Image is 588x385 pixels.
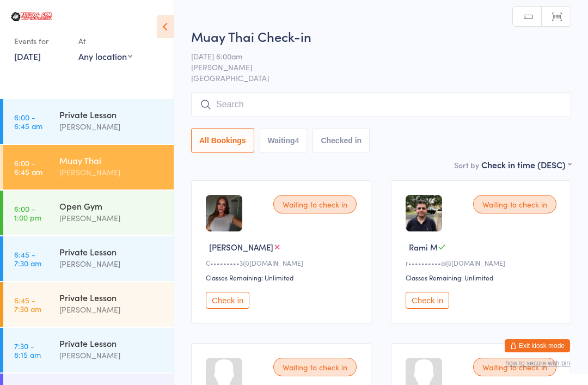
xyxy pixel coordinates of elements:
button: how to secure with pin [505,359,570,367]
div: C•••••••••3@[DOMAIN_NAME] [206,258,360,267]
a: 6:00 -6:45 amMuay Thai[PERSON_NAME] [3,145,174,190]
div: Events for [14,32,68,50]
div: Private Lesson [59,291,164,303]
time: 6:00 - 6:45 am [14,113,42,130]
div: Private Lesson [59,108,164,120]
div: Waiting to check in [273,358,357,376]
div: Private Lesson [59,337,164,349]
button: Check in [406,292,449,309]
img: image1738720233.png [206,195,242,231]
button: All Bookings [191,128,254,153]
time: 6:00 - 1:00 pm [14,204,41,222]
button: Check in [206,292,249,309]
div: [PERSON_NAME] [59,212,164,224]
label: Sort by [454,160,479,170]
a: 6:00 -6:45 amPrivate Lesson[PERSON_NAME] [3,99,174,144]
button: Waiting4 [260,128,308,153]
div: At [78,32,132,50]
h2: Muay Thai Check-in [191,27,571,45]
div: Classes Remaining: Unlimited [206,273,360,282]
div: 4 [295,136,299,145]
div: Any location [78,50,132,62]
img: image1737587588.png [406,195,442,231]
span: [GEOGRAPHIC_DATA] [191,72,571,83]
div: Waiting to check in [473,195,556,213]
input: Search [191,92,571,117]
div: Check in time (DESC) [481,158,571,170]
time: 6:45 - 7:30 am [14,250,41,267]
a: 6:00 -1:00 pmOpen Gym[PERSON_NAME] [3,191,174,235]
time: 6:45 - 7:30 am [14,296,41,313]
div: [PERSON_NAME] [59,258,164,270]
div: r••••••••••a@[DOMAIN_NAME] [406,258,560,267]
div: Private Lesson [59,246,164,258]
div: Waiting to check in [273,195,357,213]
div: [PERSON_NAME] [59,120,164,133]
div: [PERSON_NAME] [59,166,164,179]
time: 6:00 - 6:45 am [14,158,42,176]
time: 7:30 - 8:15 am [14,341,41,359]
span: Rami M [409,241,438,253]
span: [PERSON_NAME] [191,62,554,72]
a: [DATE] [14,50,41,62]
div: Muay Thai [59,154,164,166]
a: 6:45 -7:30 amPrivate Lesson[PERSON_NAME] [3,236,174,281]
div: Open Gym [59,200,164,212]
div: [PERSON_NAME] [59,303,164,316]
button: Exit kiosk mode [505,339,570,352]
div: [PERSON_NAME] [59,349,164,362]
span: [DATE] 6:00am [191,51,554,62]
a: 6:45 -7:30 amPrivate Lesson[PERSON_NAME] [3,282,174,327]
button: Checked in [313,128,370,153]
img: Bulldog Gym Castle Hill Pty Ltd [11,12,52,21]
a: 7:30 -8:15 amPrivate Lesson[PERSON_NAME] [3,328,174,372]
span: [PERSON_NAME] [209,241,273,253]
div: Classes Remaining: Unlimited [406,273,560,282]
div: Waiting to check in [473,358,556,376]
